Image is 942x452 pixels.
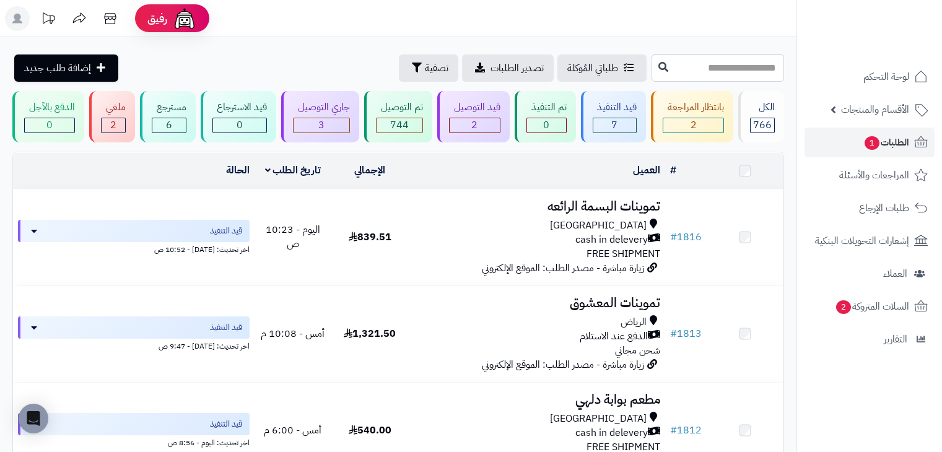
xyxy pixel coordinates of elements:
[137,91,198,142] a: مسترجع 6
[413,199,660,214] h3: تموينات البسمة الرائعه
[210,225,242,237] span: قيد التنفيذ
[261,326,325,341] span: أمس - 10:08 م
[293,100,350,115] div: جاري التوصيل
[25,118,74,133] div: 0
[33,6,64,34] a: تحديثات المنصة
[87,91,137,142] a: ملغي 2
[376,100,423,115] div: تم التوصيل
[750,100,775,115] div: الكل
[482,261,644,276] span: زيارة مباشرة - مصدر الطلب: الموقع الإلكتروني
[883,265,907,282] span: العملاء
[670,230,702,245] a: #1816
[611,118,617,133] span: 7
[567,61,618,76] span: طلباتي المُوكلة
[354,163,385,178] a: الإجمالي
[550,219,647,233] span: [GEOGRAPHIC_DATA]
[14,54,118,82] a: إضافة طلب جديد
[527,118,566,133] div: 0
[198,91,279,142] a: قيد الاسترجاع 0
[621,315,647,329] span: الرياض
[859,199,909,217] span: طلبات الإرجاع
[46,118,53,133] span: 0
[550,412,647,426] span: [GEOGRAPHIC_DATA]
[24,100,75,115] div: الدفع بالآجل
[102,118,125,133] div: 2
[835,298,909,315] span: السلات المتروكة
[110,118,116,133] span: 2
[413,296,660,310] h3: تموينات المعشوق
[152,118,186,133] div: 6
[435,91,512,142] a: قيد التوصيل 2
[663,118,723,133] div: 2
[864,136,879,150] span: 1
[166,118,172,133] span: 6
[557,54,647,82] a: طلباتي المُوكلة
[482,357,644,372] span: زيارة مباشرة - مصدر الطلب: الموقع الإلكتروني
[279,91,362,142] a: جاري التوصيل 3
[450,118,500,133] div: 2
[462,54,554,82] a: تصدير الطلبات
[512,91,578,142] a: تم التنفيذ 0
[670,230,677,245] span: #
[349,230,391,245] span: 839.51
[18,339,250,352] div: اخر تحديث: [DATE] - 9:47 ص
[753,118,772,133] span: 766
[805,193,935,223] a: طلبات الإرجاع
[858,24,930,50] img: logo-2.png
[10,91,87,142] a: الدفع بالآجل 0
[863,134,909,151] span: الطلبات
[318,118,325,133] span: 3
[425,61,448,76] span: تصفية
[815,232,909,250] span: إشعارات التحويلات البنكية
[648,91,736,142] a: بانتظار المراجعة 2
[633,163,660,178] a: العميل
[863,68,909,85] span: لوحة التحكم
[805,128,935,157] a: الطلبات1
[491,61,544,76] span: تصدير الطلبات
[670,423,702,438] a: #1812
[575,233,648,247] span: cash in delevery
[212,100,268,115] div: قيد الاسترجاع
[213,118,267,133] div: 0
[449,100,500,115] div: قيد التوصيل
[362,91,435,142] a: تم التوصيل 744
[210,418,242,430] span: قيد التنفيذ
[839,167,909,184] span: المراجعات والأسئلة
[805,62,935,92] a: لوحة التحكم
[578,91,649,142] a: قيد التنفيذ 7
[670,163,676,178] a: #
[805,160,935,190] a: المراجعات والأسئلة
[413,393,660,407] h3: مطعم بوابة دلهي
[615,343,660,358] span: شحن مجاني
[344,326,396,341] span: 1,321.50
[587,246,660,261] span: FREE SHIPMENT
[152,100,186,115] div: مسترجع
[526,100,567,115] div: تم التنفيذ
[691,118,697,133] span: 2
[575,426,648,440] span: cash in delevery
[147,11,167,26] span: رفيق
[18,242,250,255] div: اخر تحديث: [DATE] - 10:52 ص
[18,435,250,448] div: اخر تحديث: اليوم - 8:56 ص
[390,118,409,133] span: 744
[670,326,702,341] a: #1813
[580,329,648,344] span: الدفع عند الاستلام
[805,226,935,256] a: إشعارات التحويلات البنكية
[24,61,91,76] span: إضافة طلب جديد
[226,163,250,178] a: الحالة
[884,331,907,348] span: التقارير
[835,300,851,314] span: 2
[172,6,197,31] img: ai-face.png
[670,326,677,341] span: #
[377,118,422,133] div: 744
[841,101,909,118] span: الأقسام والمنتجات
[19,404,48,433] div: Open Intercom Messenger
[663,100,724,115] div: بانتظار المراجعة
[265,163,321,178] a: تاريخ الطلب
[471,118,478,133] span: 2
[543,118,549,133] span: 0
[805,259,935,289] a: العملاء
[210,321,242,334] span: قيد التنفيذ
[670,423,677,438] span: #
[805,324,935,354] a: التقارير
